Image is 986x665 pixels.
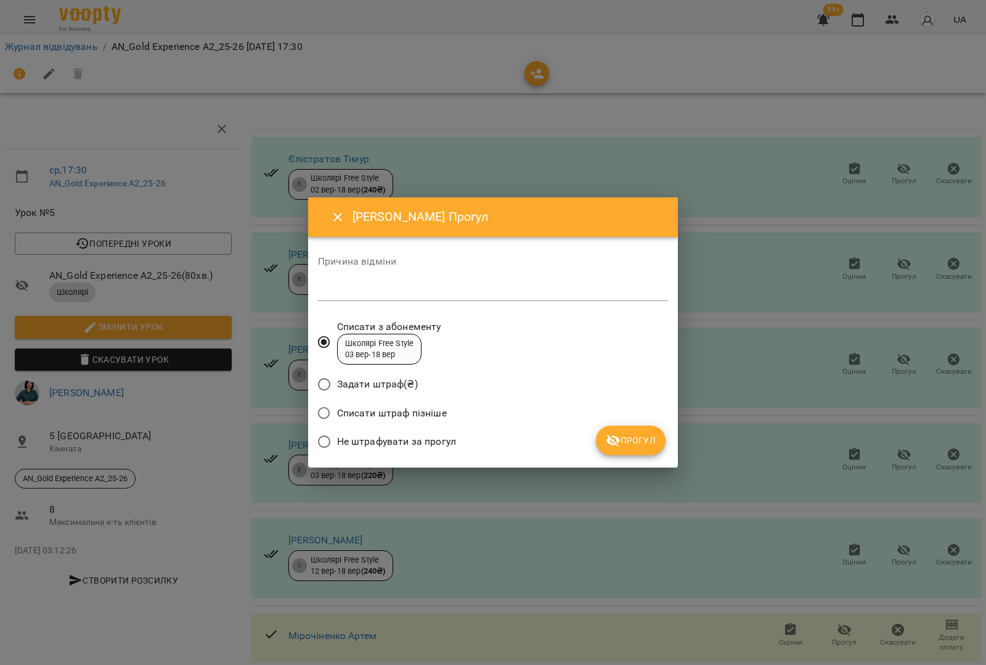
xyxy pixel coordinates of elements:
label: Причина відміни [318,257,668,266]
button: Прогул [596,426,666,455]
span: Прогул [606,433,656,448]
div: Школярі Free Style 03 вер - 18 вер [345,338,414,361]
h6: [PERSON_NAME] Прогул [352,207,663,226]
span: Задати штраф(₴) [337,377,418,392]
button: Close [323,202,352,232]
span: Списати штраф пізніше [337,406,447,421]
span: Списати з абонементу [337,320,441,334]
span: Не штрафувати за прогул [337,434,456,449]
